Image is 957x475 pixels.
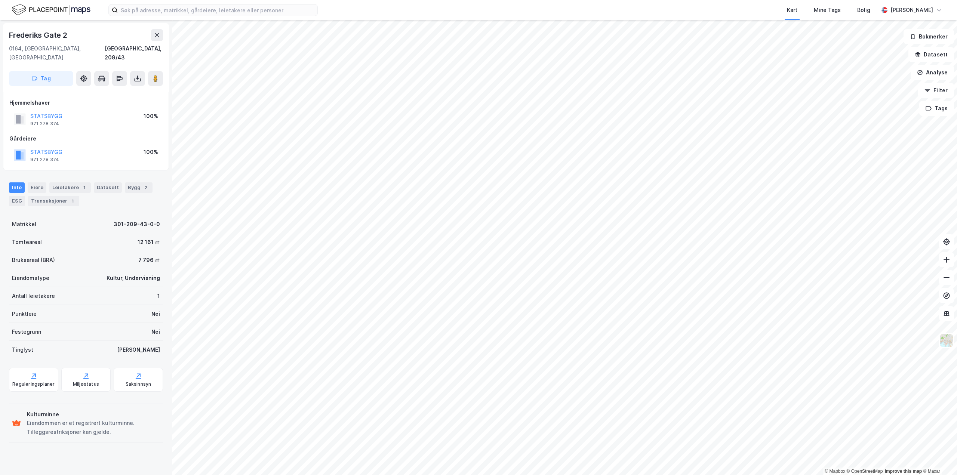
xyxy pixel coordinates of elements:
[94,182,122,193] div: Datasett
[28,182,46,193] div: Eiere
[138,238,160,247] div: 12 161 ㎡
[107,274,160,283] div: Kultur, Undervisning
[30,121,59,127] div: 971 278 374
[911,65,954,80] button: Analyse
[9,29,69,41] div: Frederiks Gate 2
[105,44,163,62] div: [GEOGRAPHIC_DATA], 209/43
[157,292,160,300] div: 1
[49,182,91,193] div: Leietakere
[144,148,158,157] div: 100%
[80,184,88,191] div: 1
[27,419,160,437] div: Eiendommen er et registrert kulturminne. Tilleggsrestriksjoner kan gjelde.
[12,345,33,354] div: Tinglyst
[12,292,55,300] div: Antall leietakere
[151,327,160,336] div: Nei
[27,410,160,419] div: Kulturminne
[920,439,957,475] iframe: Chat Widget
[12,327,41,336] div: Festegrunn
[138,256,160,265] div: 7 796 ㎡
[9,182,25,193] div: Info
[12,3,90,16] img: logo.f888ab2527a4732fd821a326f86c7f29.svg
[12,256,55,265] div: Bruksareal (BRA)
[144,112,158,121] div: 100%
[28,196,79,206] div: Transaksjoner
[125,182,153,193] div: Bygg
[9,196,25,206] div: ESG
[9,134,163,143] div: Gårdeiere
[114,220,160,229] div: 301-209-43-0-0
[12,381,55,387] div: Reguleringsplaner
[787,6,797,15] div: Kart
[918,83,954,98] button: Filter
[12,220,36,229] div: Matrikkel
[69,197,76,205] div: 1
[939,333,954,348] img: Z
[73,381,99,387] div: Miljøstatus
[908,47,954,62] button: Datasett
[151,309,160,318] div: Nei
[885,469,922,474] a: Improve this map
[12,309,37,318] div: Punktleie
[814,6,841,15] div: Mine Tags
[142,184,150,191] div: 2
[9,71,73,86] button: Tag
[118,4,317,16] input: Søk på adresse, matrikkel, gårdeiere, leietakere eller personer
[825,469,845,474] a: Mapbox
[904,29,954,44] button: Bokmerker
[847,469,883,474] a: OpenStreetMap
[9,98,163,107] div: Hjemmelshaver
[9,44,105,62] div: 0164, [GEOGRAPHIC_DATA], [GEOGRAPHIC_DATA]
[890,6,933,15] div: [PERSON_NAME]
[857,6,870,15] div: Bolig
[117,345,160,354] div: [PERSON_NAME]
[12,238,42,247] div: Tomteareal
[12,274,49,283] div: Eiendomstype
[30,157,59,163] div: 971 278 374
[919,101,954,116] button: Tags
[126,381,151,387] div: Saksinnsyn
